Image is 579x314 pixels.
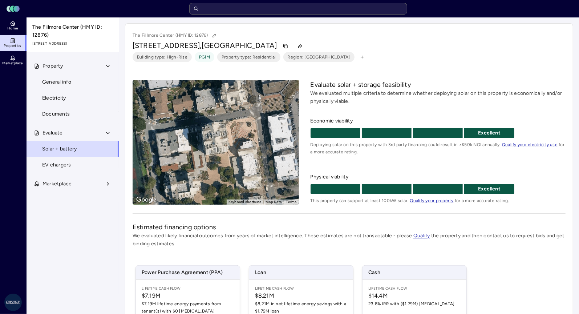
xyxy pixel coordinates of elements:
[311,197,566,204] span: This property can support at least 100kW solar. for a more accurate rating.
[32,41,114,47] span: [STREET_ADDRESS]
[42,94,66,102] span: Electricity
[142,286,234,291] span: Lifetime Cash Flow
[134,195,158,205] a: Open this area in Google Maps (opens a new window)
[26,141,119,157] a: Solar + battery
[134,195,158,205] img: Google
[266,200,282,205] button: Map Data
[464,129,514,137] p: Excellent
[136,266,240,279] span: Power Purchase Agreement (PPA)
[26,106,119,122] a: Documents
[288,53,350,61] span: Region: [GEOGRAPHIC_DATA]
[410,198,454,203] a: Qualify your property
[133,232,566,248] p: We evaluated likely financial outcomes from years of market intelligence. These estimates are not...
[42,62,63,70] span: Property
[27,125,120,141] button: Evaluate
[42,161,71,169] span: EV chargers
[142,291,234,300] span: $7.19M
[27,176,120,192] button: Marketplace
[4,294,22,311] img: Greystar AS
[133,41,202,50] span: [STREET_ADDRESS],
[255,286,347,291] span: Lifetime Cash Flow
[42,180,72,188] span: Marketplace
[413,233,430,239] a: Qualify
[42,78,71,86] span: General info
[133,222,566,232] h2: Estimated financing options
[222,53,276,61] span: Property type: Residential
[26,90,119,106] a: Electricity
[283,52,355,62] button: Region: [GEOGRAPHIC_DATA]
[137,53,187,61] span: Building type: High-Rise
[311,80,566,89] h2: Evaluate solar + storage feasibility
[2,61,23,65] span: Marketplace
[133,52,192,62] button: Building type: High-Rise
[7,26,18,31] span: Home
[4,44,21,48] span: Properties
[27,58,120,74] button: Property
[228,200,262,205] button: Keyboard shortcuts
[286,200,296,204] a: Terms (opens in new tab)
[42,110,70,118] span: Documents
[502,142,558,147] a: Qualify your electricity use
[363,266,466,279] span: Cash
[311,141,566,156] span: Deploying solar on this property with 3rd party financing could result in >$50k NOI annually. for...
[202,41,277,50] span: [GEOGRAPHIC_DATA]
[464,185,514,193] p: Excellent
[199,53,210,61] span: PGIM
[255,291,347,300] span: $8.21M
[311,173,566,181] span: Physical viability
[217,52,280,62] button: Property type: Residential
[368,300,461,307] span: 23.8% IRR with ($1.79M) [MEDICAL_DATA]
[42,145,77,153] span: Solar + battery
[311,117,566,125] span: Economic viability
[368,286,461,291] span: Lifetime Cash Flow
[249,266,353,279] span: Loan
[32,23,114,39] span: The Fillmore Center (HMY ID: 12876)
[26,74,119,90] a: General info
[133,31,219,40] p: The Fillmore Center (HMY ID: 12876)
[195,52,214,62] button: PGIM
[26,157,119,173] a: EV chargers
[42,129,62,137] span: Evaluate
[368,291,461,300] span: $14.4M
[311,89,566,105] p: We evaluated multiple criteria to determine whether deploying solar on this property is economica...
